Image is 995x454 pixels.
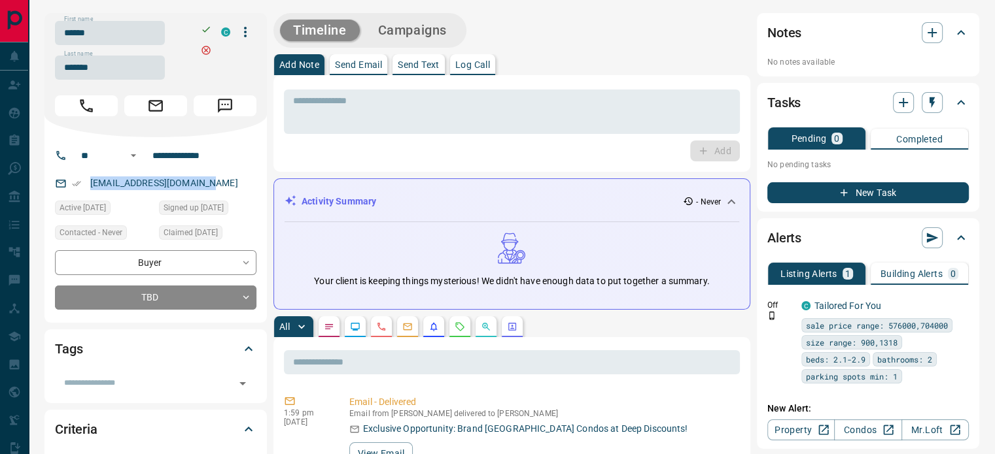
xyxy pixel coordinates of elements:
p: Log Call [455,60,490,69]
svg: Emails [402,321,413,332]
span: bathrooms: 2 [877,353,932,366]
button: Timeline [280,20,360,41]
p: Email - Delivered [349,395,735,409]
p: Your client is keeping things mysterious! We didn't have enough data to put together a summary. [314,274,709,288]
p: Off [767,299,794,311]
p: New Alert: [767,402,969,415]
p: Add Note [279,60,319,69]
p: 1:59 pm [284,408,330,417]
a: Tailored For You [814,300,881,311]
div: TBD [55,285,256,310]
p: Exclusive Opportunity: Brand [GEOGRAPHIC_DATA] Condos at Deep Discounts! [363,422,688,436]
h2: Tasks [767,92,801,113]
div: Criteria [55,413,256,445]
svg: Opportunities [481,321,491,332]
button: Open [234,374,252,393]
div: Buyer [55,250,256,274]
span: Contacted - Never [60,226,122,239]
button: New Task [767,182,969,203]
p: Pending [791,134,826,143]
a: [EMAIL_ADDRESS][DOMAIN_NAME] [90,178,238,188]
span: parking spots min: 1 [806,370,898,383]
svg: Notes [324,321,334,332]
div: Fri Dec 29 2023 [159,225,256,244]
p: [DATE] [284,417,330,427]
div: Activity Summary- Never [285,189,739,214]
p: - Never [696,196,721,208]
p: No pending tasks [767,155,969,174]
svg: Requests [455,321,465,332]
p: Send Email [335,60,382,69]
svg: Email Verified [72,179,81,188]
span: Email [124,95,187,116]
h2: Alerts [767,227,801,248]
div: Tags [55,333,256,365]
span: beds: 2.1-2.9 [806,353,865,366]
span: size range: 900,1318 [806,336,898,349]
label: First name [64,15,93,24]
span: Signed up [DATE] [164,201,224,214]
p: 0 [834,134,839,143]
svg: Calls [376,321,387,332]
p: Listing Alerts [780,269,837,278]
div: Tasks [767,87,969,118]
p: Completed [896,135,943,144]
p: 0 [951,269,956,278]
h2: Criteria [55,419,97,440]
div: condos.ca [801,301,811,310]
span: Message [194,95,256,116]
span: Claimed [DATE] [164,226,218,239]
a: Property [767,419,835,440]
p: 1 [845,269,850,278]
span: sale price range: 576000,704000 [806,319,948,332]
a: Mr.Loft [901,419,969,440]
p: Building Alerts [881,269,943,278]
label: Last name [64,50,93,58]
h2: Notes [767,22,801,43]
p: Email from [PERSON_NAME] delivered to [PERSON_NAME] [349,409,735,418]
button: Open [126,148,141,163]
p: All [279,322,290,331]
svg: Push Notification Only [767,311,777,320]
div: Alerts [767,222,969,253]
button: Campaigns [365,20,460,41]
div: condos.ca [221,27,230,37]
a: Condos [834,419,901,440]
svg: Listing Alerts [428,321,439,332]
span: Call [55,95,118,116]
svg: Lead Browsing Activity [350,321,360,332]
p: Send Text [398,60,440,69]
h2: Tags [55,338,82,359]
div: Tue Dec 26 2023 [55,201,152,219]
div: Notes [767,17,969,48]
span: Active [DATE] [60,201,106,214]
p: Activity Summary [302,195,376,208]
div: Tue Dec 26 2023 [159,201,256,219]
svg: Agent Actions [507,321,517,332]
p: No notes available [767,56,969,68]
